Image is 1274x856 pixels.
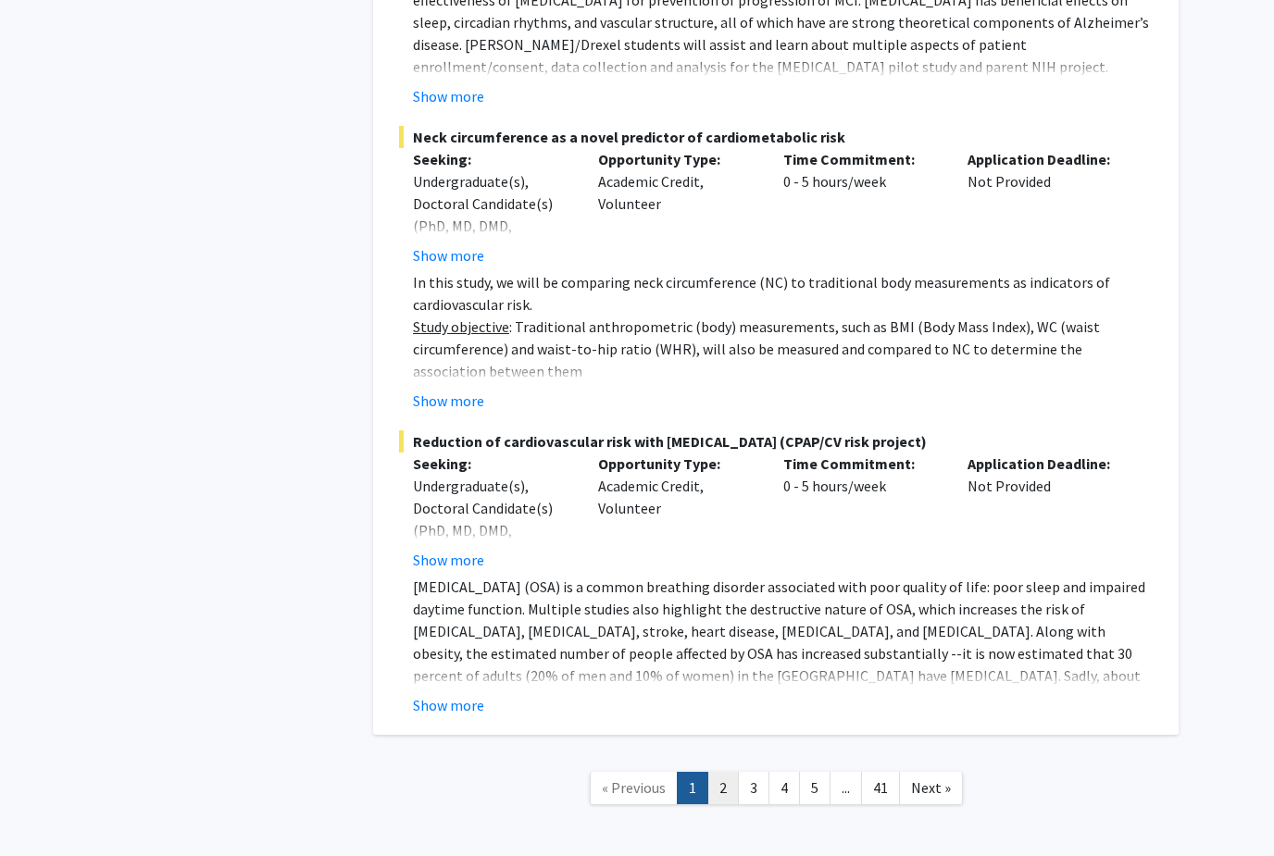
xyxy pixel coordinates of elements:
span: Next » [911,778,951,797]
button: Show more [413,694,484,716]
p: Opportunity Type: [598,453,756,475]
p: Application Deadline: [968,148,1125,170]
p: [MEDICAL_DATA] (OSA) is a common breathing disorder associated with poor quality of life: poor sl... [413,576,1153,709]
p: : Traditional anthropometric (body) measurements, such as BMI (Body Mass Index), WC (waist circum... [413,316,1153,382]
span: Reduction of cardiovascular risk with [MEDICAL_DATA] (CPAP/CV risk project) [399,430,1153,453]
a: 41 [861,772,900,804]
a: 1 [677,772,708,804]
button: Show more [413,244,484,267]
nav: Page navigation [373,753,1179,828]
span: ... [842,778,850,797]
div: Academic Credit, Volunteer [584,148,769,267]
p: In this study, we will be comparing neck circumference (NC) to traditional body measurements as i... [413,271,1153,316]
a: Previous Page [590,772,678,804]
p: Time Commitment: [783,148,941,170]
div: Academic Credit, Volunteer [584,453,769,571]
iframe: Chat [14,773,79,842]
p: Seeking: [413,148,570,170]
div: Not Provided [954,148,1139,267]
div: Undergraduate(s), Doctoral Candidate(s) (PhD, MD, DMD, PharmD, etc.) [413,170,570,259]
button: Show more [413,390,484,412]
a: Next [899,772,963,804]
span: « Previous [602,778,666,797]
div: Undergraduate(s), Doctoral Candidate(s) (PhD, MD, DMD, PharmD, etc.) [413,475,570,564]
p: Opportunity Type: [598,148,756,170]
a: 5 [799,772,831,804]
div: 0 - 5 hours/week [769,453,955,571]
span: Neck circumference as a novel predictor of cardiometabolic risk [399,126,1153,148]
button: Show more [413,549,484,571]
u: Study objective [413,317,509,336]
p: Time Commitment: [783,453,941,475]
p: Application Deadline: [968,453,1125,475]
a: 2 [707,772,739,804]
p: Seeking: [413,453,570,475]
a: 3 [738,772,769,804]
div: Not Provided [954,453,1139,571]
button: Show more [413,85,484,107]
div: 0 - 5 hours/week [769,148,955,267]
a: 4 [768,772,800,804]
